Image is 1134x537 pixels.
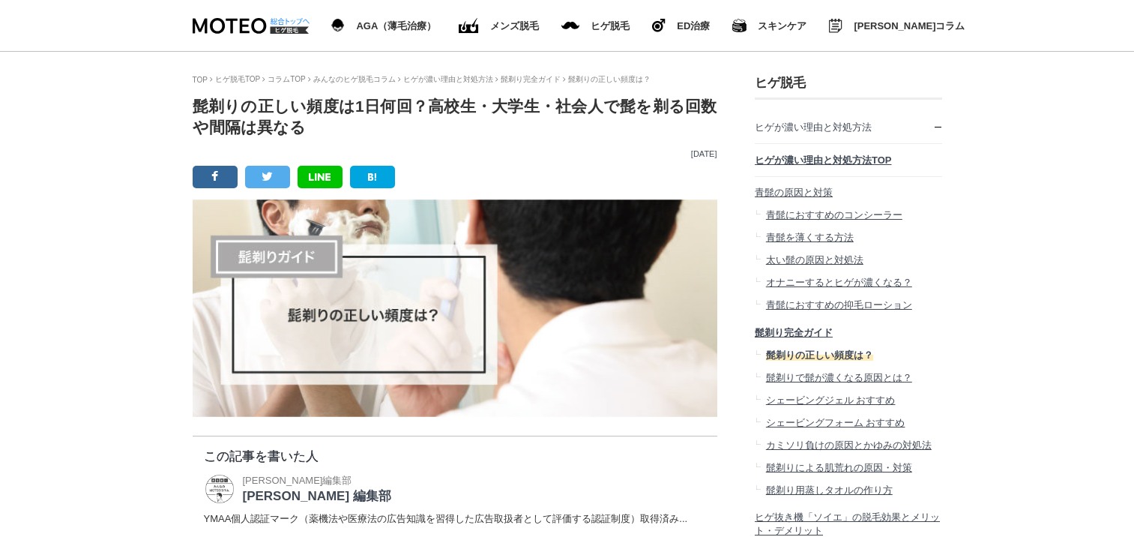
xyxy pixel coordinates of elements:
img: MOTEO 編集部 [204,473,235,505]
a: 青髭におすすめのコンシーラー [755,204,942,226]
span: 髭剃りの正しい頻度は？ [765,349,872,361]
span: [PERSON_NAME]コラム [854,21,965,31]
span: ヒゲが濃い理由と対処方法TOP [755,154,892,166]
h1: 髭剃りの正しい頻度は1日何回？高校生・大学生・社会人で髭を剃る回数や間隔は異なる [193,96,717,138]
a: 髭剃りで髭が濃くなる原因とは？ [755,367,942,389]
span: 髭剃り用蒸しタオルの作り方 [765,484,892,496]
a: ヒゲ脱毛TOP [215,75,260,83]
span: 青髭の原因と対策 [755,187,833,198]
a: TOP [193,76,208,84]
a: スキンケア [732,16,806,35]
img: みんなのMOTEOコラム [829,19,842,33]
a: ヒゲが濃い理由と対処方法 [755,111,942,143]
a: 太い髭の原因と対処法 [755,249,942,271]
a: ヒゲ脱毛 ED治療 [652,16,710,35]
span: ヒゲ脱毛 [591,21,630,31]
span: 青髭におすすめの抑毛ローション [765,299,911,310]
dd: YMAA個人認証マーク（薬機法や医療法の広告知識を習得した広告取扱者として評価する認証制度）取得済み... [204,512,706,526]
span: ヒゲ抜き機「ソイエ」の脱毛効果とメリット・デメリット [755,511,940,536]
a: 髭剃り完全ガイド [755,316,942,344]
a: 髭剃りによる肌荒れの原因・対策 [755,457,942,479]
span: シェービングフォーム おすすめ [765,417,905,428]
span: ヒゲが濃い理由と対処方法 [755,121,872,133]
span: オナニーするとヒゲが濃くなる？ [765,277,911,288]
span: AGA（薄毛治療） [356,21,436,31]
img: ヒゲ脱毛 [652,19,666,32]
a: シェービングジェル おすすめ [755,389,942,412]
a: 髭剃りの正しい頻度は？ [755,344,873,367]
a: 青髭の原因と対策 [755,177,942,205]
a: みんなのヒゲ脱毛コラム [313,75,396,83]
span: 髭剃りで髭が濃くなる原因とは？ [765,372,911,383]
a: 青髭におすすめの抑毛ローション [755,294,942,316]
span: 青髭を薄くする方法 [765,232,853,243]
img: AGA（薄毛治療） [331,19,346,32]
p: [PERSON_NAME] 編集部 [243,487,391,505]
a: 髭剃り用蒸しタオルの作り方 [755,479,942,502]
span: ED治療 [677,21,710,31]
a: 髭剃り完全ガイド [501,75,561,83]
a: ED（勃起不全）治療 メンズ脱毛 [459,15,539,37]
li: 髭剃りの正しい頻度は？ [563,74,651,85]
img: B! [368,173,377,181]
p: この記事を書いた人 [204,448,706,465]
a: シェービングフォーム おすすめ [755,412,942,434]
span: 髭剃りによる肌荒れの原因・対策 [765,462,911,473]
h3: ヒゲ脱毛 [755,74,942,91]
img: 総合トップへ [270,18,310,25]
a: みんなのMOTEOコラム [PERSON_NAME]コラム [829,16,965,36]
span: [PERSON_NAME]編集部 [243,475,352,486]
img: MOTEO HIGE DATSUMOU [193,18,309,34]
p: [DATE] [193,149,717,158]
span: 髭剃り完全ガイド [755,327,833,338]
a: 青髭を薄くする方法 [755,226,942,249]
a: オナニーするとヒゲが濃くなる？ [755,271,942,294]
a: MOTEO 編集部 [PERSON_NAME]編集部 [PERSON_NAME] 編集部 [204,472,391,505]
span: メンズ脱毛 [490,21,539,31]
a: AGA（薄毛治療） AGA（薄毛治療） [331,16,437,35]
span: 太い髭の原因と対処法 [765,254,863,265]
span: 青髭におすすめのコンシーラー [765,209,902,220]
img: メンズ脱毛 [561,22,579,29]
img: ED（勃起不全）治療 [459,18,479,34]
span: スキンケア [758,21,806,31]
span: カミソリ負けの原因とかゆみの対処法 [765,439,931,451]
a: ヒゲが濃い理由と対処方法TOP [755,144,942,176]
a: コラムTOP [268,75,305,83]
span: シェービングジェル おすすめ [765,394,895,406]
img: LINE [309,173,331,181]
a: ヒゲが濃い理由と対処方法 [403,75,493,83]
a: メンズ脱毛 ヒゲ脱毛 [561,18,630,34]
a: カミソリ負けの原因とかゆみの対処法 [755,434,942,457]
